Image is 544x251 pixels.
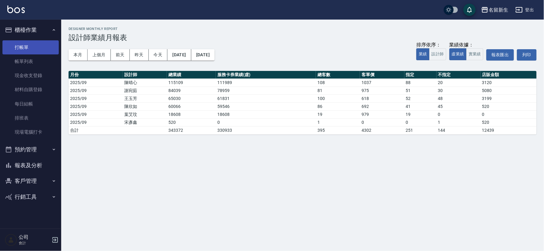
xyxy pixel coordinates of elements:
[69,33,537,42] h3: 設計師業績月報表
[123,118,167,126] td: 宋彥鑫
[216,102,316,110] td: 59546
[404,126,437,134] td: 251
[19,234,50,240] h5: 公司
[167,126,216,134] td: 343372
[449,48,467,60] button: 虛業績
[69,102,123,110] td: 2025/09
[216,110,316,118] td: 18608
[2,173,59,189] button: 客戶管理
[481,126,537,134] td: 12439
[2,111,59,125] a: 排班表
[481,118,537,126] td: 520
[316,87,360,94] td: 81
[481,94,537,102] td: 3199
[416,42,446,48] div: 排序依序：
[130,49,149,61] button: 昨天
[167,49,191,61] button: [DATE]
[2,157,59,173] button: 報表及分析
[2,125,59,139] a: 現場電腦打卡
[111,49,130,61] button: 前天
[167,71,216,79] th: 總業績
[2,40,59,54] a: 打帳單
[123,87,167,94] td: 謝宛茹
[316,102,360,110] td: 86
[316,94,360,102] td: 100
[216,118,316,126] td: 0
[517,49,537,61] button: 列印
[437,126,481,134] td: 144
[316,110,360,118] td: 19
[513,4,537,16] button: 登出
[404,110,437,118] td: 19
[360,71,404,79] th: 客單價
[437,87,481,94] td: 30
[404,87,437,94] td: 51
[360,126,404,134] td: 4302
[69,118,123,126] td: 2025/09
[69,126,123,134] td: 合計
[69,94,123,102] td: 2025/09
[360,118,404,126] td: 0
[2,83,59,97] a: 材料自購登錄
[216,71,316,79] th: 服務卡券業績(虛)
[69,49,88,61] button: 本月
[437,94,481,102] td: 48
[191,49,215,61] button: [DATE]
[360,87,404,94] td: 975
[69,27,537,31] h2: Designer Monthly Report
[481,87,537,94] td: 5080
[437,118,481,126] td: 1
[360,102,404,110] td: 692
[449,42,483,48] div: 業績依據：
[481,71,537,79] th: 店販金額
[69,71,123,79] th: 月份
[486,49,514,61] button: 報表匯出
[88,49,111,61] button: 上個月
[149,49,168,61] button: 今天
[2,97,59,111] a: 每日結帳
[437,79,481,87] td: 20
[316,79,360,87] td: 108
[2,189,59,205] button: 行銷工具
[481,79,537,87] td: 3120
[167,118,216,126] td: 520
[466,48,483,60] button: 實業績
[19,240,50,246] p: 會計
[216,79,316,87] td: 111989
[360,110,404,118] td: 979
[437,110,481,118] td: 0
[481,102,537,110] td: 520
[167,79,216,87] td: 115109
[416,48,430,60] button: 業績
[2,54,59,68] a: 帳單列表
[316,126,360,134] td: 395
[69,87,123,94] td: 2025/09
[167,94,216,102] td: 65030
[123,79,167,87] td: 陳晴心
[429,48,446,60] button: 設計師
[167,110,216,118] td: 18608
[69,71,537,135] table: a dense table
[404,94,437,102] td: 52
[167,102,216,110] td: 60066
[5,234,17,246] img: Person
[123,110,167,118] td: 葉艾玟
[123,94,167,102] td: 王玉芳
[404,118,437,126] td: 0
[437,102,481,110] td: 45
[2,142,59,157] button: 預約管理
[167,87,216,94] td: 84039
[2,68,59,83] a: 現金收支登錄
[360,79,404,87] td: 1037
[437,71,481,79] th: 不指定
[360,94,404,102] td: 618
[489,6,508,14] div: 名留新生
[69,79,123,87] td: 2025/09
[316,71,360,79] th: 總客數
[463,4,476,16] button: save
[216,87,316,94] td: 78959
[69,110,123,118] td: 2025/09
[479,4,511,16] button: 名留新生
[216,126,316,134] td: 330933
